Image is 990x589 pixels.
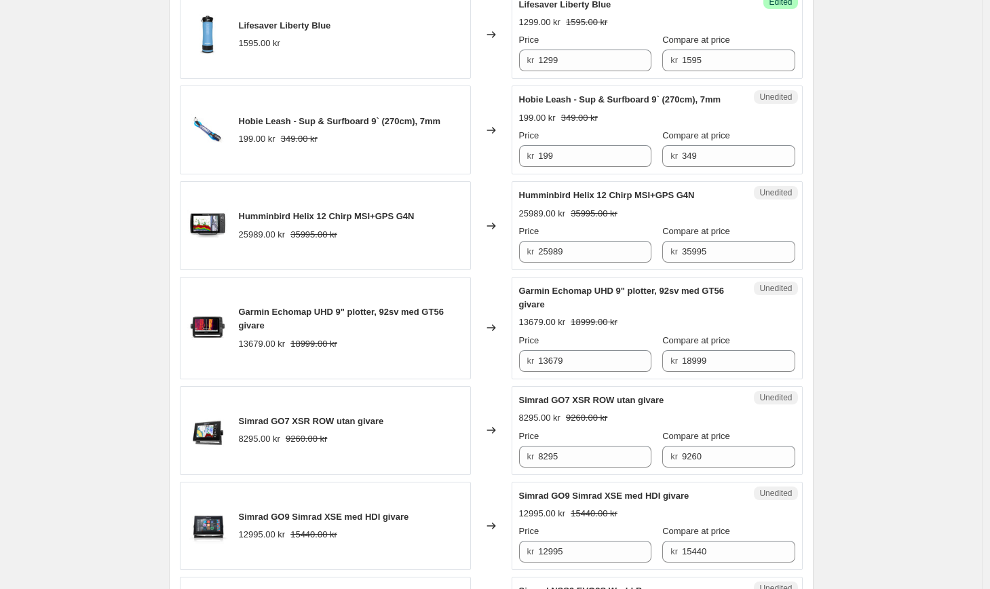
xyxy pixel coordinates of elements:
span: Simrad GO7 XSR ROW utan givare [519,395,664,405]
span: Compare at price [662,130,730,140]
span: kr [527,546,535,556]
span: Lifesaver Liberty Blue [239,20,331,31]
span: Compare at price [662,526,730,536]
strike: 9260.00 kr [286,432,327,446]
span: Compare at price [662,35,730,45]
strike: 35995.00 kr [290,228,337,242]
span: Unedited [759,187,792,198]
span: kr [527,451,535,461]
div: 1299.00 kr [519,16,560,29]
span: Compare at price [662,226,730,236]
strike: 18999.00 kr [290,337,337,351]
img: 000-14445-001-2_80x.jpg [187,506,228,546]
span: Price [519,226,539,236]
img: 000-14448-001_80x.jpg [187,410,228,451]
span: Simrad GO9 Simrad XSE med HDI givare [519,491,689,501]
strike: 349.00 kr [281,132,318,146]
img: liberty-lifesaver-bla_80x.jpg [187,14,228,55]
span: Hobie Leash - Sup & Surfboard 9` (270cm), 7mm [239,116,441,126]
strike: 9260.00 kr [566,411,607,425]
span: Hobie Leash - Sup & Surfboard 9` (270cm), 7mm [519,94,721,104]
span: kr [670,151,678,161]
span: Humminbird Helix 12 Chirp MSI+GPS G4N [239,211,415,221]
strike: 349.00 kr [561,111,598,125]
span: Simrad GO9 Simrad XSE med HDI givare [239,512,409,522]
span: kr [527,356,535,366]
strike: 15440.00 kr [290,528,337,541]
span: kr [527,151,535,161]
span: Price [519,526,539,536]
span: Humminbird Helix 12 Chirp MSI+GPS G4N [519,190,695,200]
span: Unedited [759,392,792,403]
span: Compare at price [662,335,730,345]
strike: 18999.00 kr [571,316,617,329]
span: kr [670,546,678,556]
img: hobieleash9_80x.jpg [187,110,228,151]
span: Unedited [759,488,792,499]
span: kr [670,451,678,461]
div: 8295.00 kr [239,432,280,446]
strike: 1595.00 kr [566,16,607,29]
span: Unedited [759,283,792,294]
div: 25989.00 kr [239,228,286,242]
span: Price [519,35,539,45]
span: Price [519,431,539,441]
img: garmin_1_kayakstore_efc3e38f-dc13-477f-9e6b-29309c4a7f26_80x.webp [187,307,228,348]
span: Unedited [759,92,792,102]
div: 12995.00 kr [239,528,286,541]
span: Garmin Echomap UHD 9" plotter, 92sv med GT56 givare [519,286,724,309]
div: 1595.00 kr [239,37,280,50]
span: Price [519,335,539,345]
div: 199.00 kr [519,111,556,125]
div: 199.00 kr [239,132,275,146]
span: Simrad GO7 XSR ROW utan givare [239,416,384,426]
div: 8295.00 kr [519,411,560,425]
span: kr [670,246,678,256]
span: Price [519,130,539,140]
img: humminbird22_80x.jpg [187,206,228,246]
span: kr [527,55,535,65]
span: Compare at price [662,431,730,441]
span: Garmin Echomap UHD 9" plotter, 92sv med GT56 givare [239,307,444,330]
strike: 35995.00 kr [571,207,617,221]
span: kr [527,246,535,256]
div: 13679.00 kr [519,316,566,329]
strike: 15440.00 kr [571,507,617,520]
span: kr [670,55,678,65]
div: 13679.00 kr [239,337,286,351]
div: 12995.00 kr [519,507,566,520]
span: kr [670,356,678,366]
div: 25989.00 kr [519,207,566,221]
